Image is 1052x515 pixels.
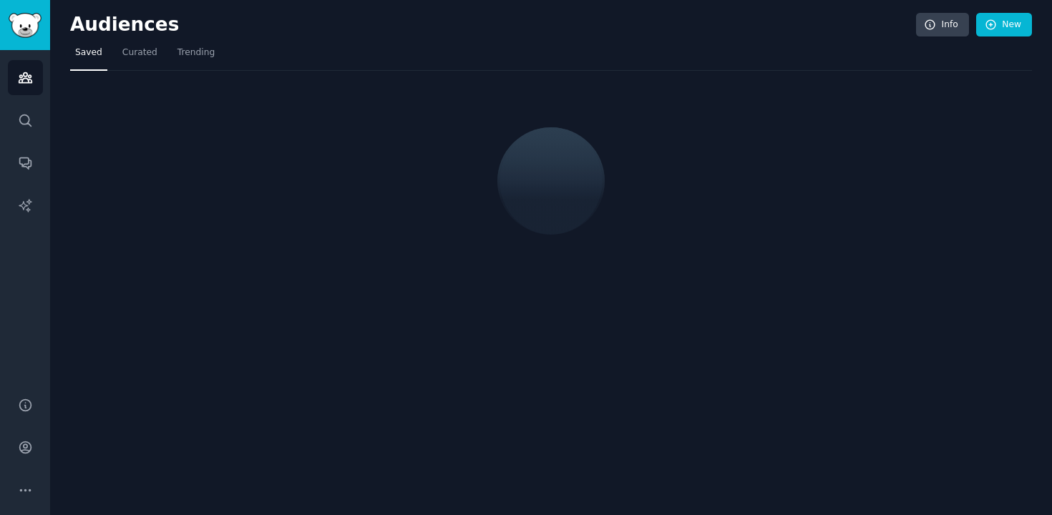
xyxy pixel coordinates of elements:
[122,46,157,59] span: Curated
[916,13,969,37] a: Info
[117,41,162,71] a: Curated
[976,13,1032,37] a: New
[9,13,42,38] img: GummySearch logo
[172,41,220,71] a: Trending
[70,14,916,36] h2: Audiences
[75,46,102,59] span: Saved
[70,41,107,71] a: Saved
[177,46,215,59] span: Trending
